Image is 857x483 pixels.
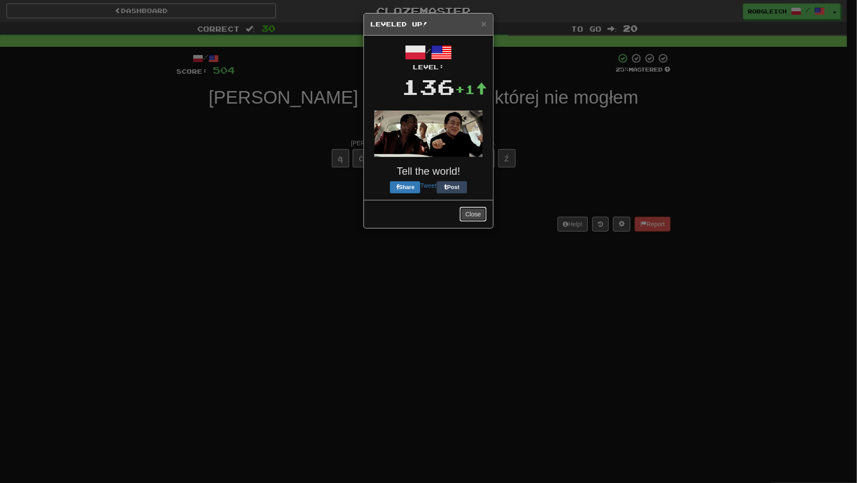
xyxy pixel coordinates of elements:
[402,72,455,102] div: 136
[460,207,487,222] button: Close
[481,19,487,28] button: Close
[370,166,487,177] h3: Tell the world!
[437,181,467,193] button: Post
[370,63,487,72] div: Level:
[390,181,420,193] button: Share
[370,42,487,72] div: /
[420,182,436,189] a: Tweet
[455,81,487,98] div: +1
[481,19,487,29] span: ×
[370,20,487,29] h5: Leveled Up!
[374,111,483,157] img: jackie-chan-chris-tucker-8e28c945e4edb08076433a56fe7d8633100bcb81acdffdd6d8700cc364528c3e.gif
